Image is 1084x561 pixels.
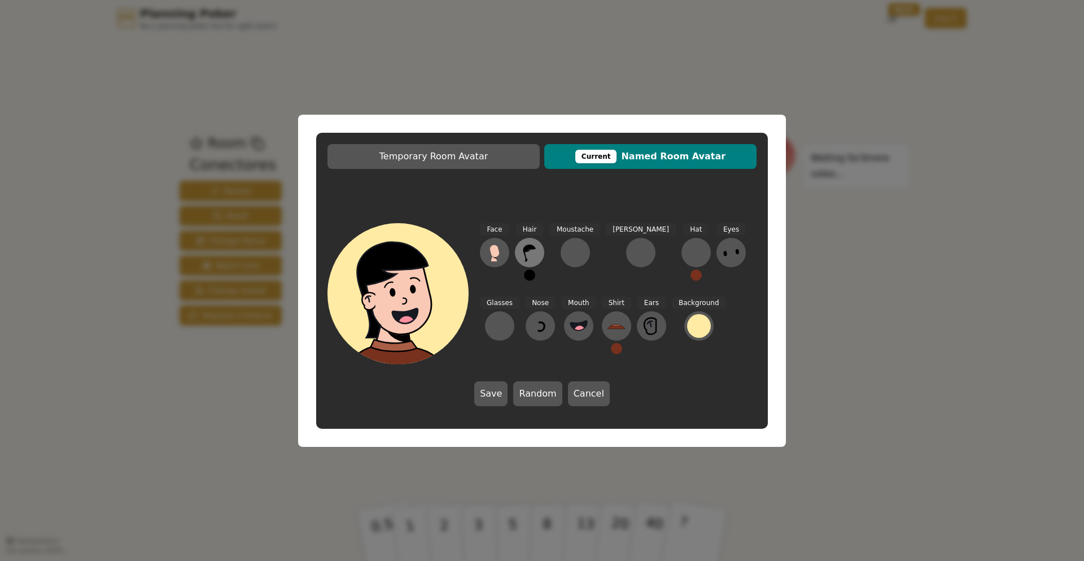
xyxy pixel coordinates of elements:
[606,223,676,236] span: [PERSON_NAME]
[480,297,519,310] span: Glasses
[327,144,540,169] button: Temporary Room Avatar
[561,297,596,310] span: Mouth
[513,381,562,406] button: Random
[480,223,509,236] span: Face
[474,381,508,406] button: Save
[544,144,757,169] button: CurrentNamed Room Avatar
[550,223,600,236] span: Moustache
[602,297,631,310] span: Shirt
[525,297,556,310] span: Nose
[637,297,666,310] span: Ears
[716,223,746,236] span: Eyes
[672,297,726,310] span: Background
[550,150,751,163] span: Named Room Avatar
[516,223,544,236] span: Hair
[333,150,534,163] span: Temporary Room Avatar
[568,381,610,406] button: Cancel
[683,223,709,236] span: Hat
[575,150,617,163] div: This avatar will be displayed in dedicated rooms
